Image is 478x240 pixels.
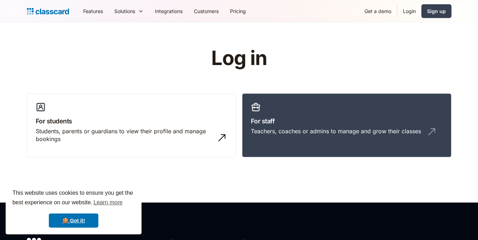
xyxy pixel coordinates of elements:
h3: For staff [251,116,443,126]
div: Teachers, coaches or admins to manage and grow their classes [251,127,421,135]
h3: For students [36,116,228,126]
div: Solutions [114,7,135,15]
div: Solutions [109,3,149,19]
a: For studentsStudents, parents or guardians to view their profile and manage bookings [27,93,236,158]
a: Integrations [149,3,188,19]
a: Features [77,3,109,19]
a: dismiss cookie message [49,213,98,228]
a: Customers [188,3,224,19]
h1: Log in [127,47,351,69]
a: For staffTeachers, coaches or admins to manage and grow their classes [242,93,451,158]
span: This website uses cookies to ensure you get the best experience on our website. [12,189,135,208]
div: Sign up [427,7,446,15]
a: Sign up [421,4,451,18]
a: Logo [27,6,69,16]
a: Login [397,3,421,19]
div: Students, parents or guardians to view their profile and manage bookings [36,127,213,143]
a: Pricing [224,3,252,19]
a: Get a demo [359,3,397,19]
a: learn more about cookies [92,197,123,208]
div: cookieconsent [6,182,142,234]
